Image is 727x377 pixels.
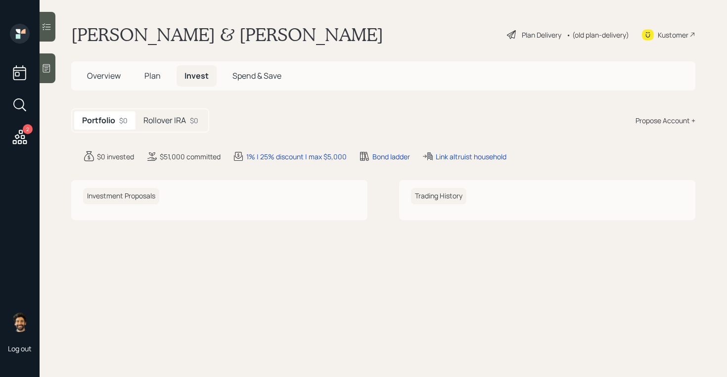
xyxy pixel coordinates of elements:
[10,312,30,332] img: eric-schwartz-headshot.png
[23,124,33,134] div: 2
[636,115,695,126] div: Propose Account +
[246,151,347,162] div: 1% | 25% discount | max $5,000
[83,188,159,204] h6: Investment Proposals
[232,70,281,81] span: Spend & Save
[411,188,466,204] h6: Trading History
[184,70,209,81] span: Invest
[119,115,128,126] div: $0
[97,151,134,162] div: $0 invested
[87,70,121,81] span: Overview
[160,151,221,162] div: $51,000 committed
[82,116,115,125] h5: Portfolio
[143,116,186,125] h5: Rollover IRA
[71,24,383,46] h1: [PERSON_NAME] & [PERSON_NAME]
[566,30,629,40] div: • (old plan-delivery)
[522,30,561,40] div: Plan Delivery
[372,151,410,162] div: Bond ladder
[658,30,688,40] div: Kustomer
[8,344,32,353] div: Log out
[190,115,198,126] div: $0
[436,151,506,162] div: Link altruist household
[144,70,161,81] span: Plan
